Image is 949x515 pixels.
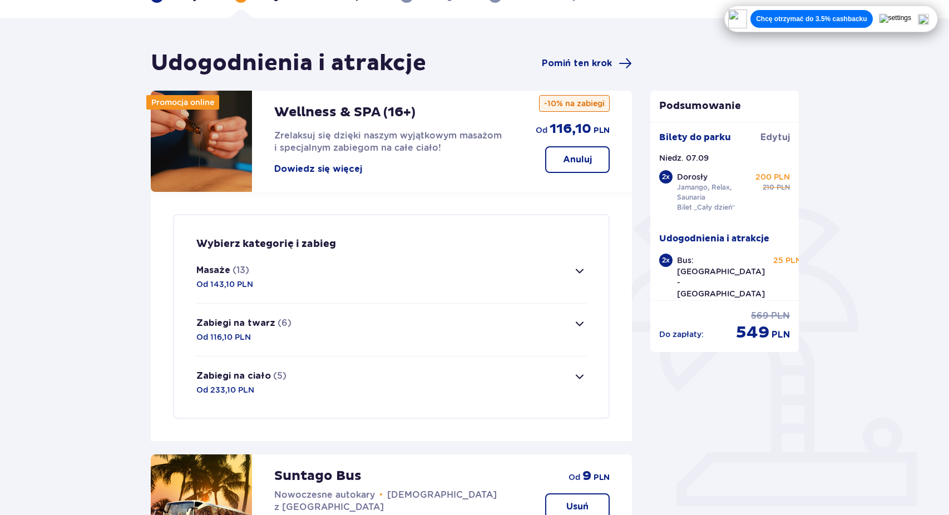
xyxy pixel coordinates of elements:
p: 25 PLN [773,255,802,266]
p: 569 [751,310,769,322]
span: • [379,489,383,501]
p: Od 116,10 PLN [196,331,251,343]
p: Podsumowanie [650,100,799,113]
span: Zrelaksuj się dzięki naszym wyjątkowym masażom i specjalnym zabiegom na całe ciało! [274,130,502,153]
div: 2 x [659,254,673,267]
p: Bilet „Cały dzień” [677,202,735,212]
p: Masaże [196,264,230,276]
span: Nowoczesne autokary [274,489,375,500]
p: od [536,125,547,136]
span: Pomiń ten krok [542,57,612,70]
p: Niedz. 07.09 [659,152,709,164]
p: Suntago Bus [274,468,362,484]
p: Wybierz kategorię i zabieg [196,237,336,251]
p: 200 PLN [755,171,790,182]
p: PLN [594,472,610,483]
p: 116,10 [550,121,591,137]
p: Do zapłaty : [659,329,704,340]
p: PLN [777,182,790,192]
a: Pomiń ten krok [542,57,632,70]
p: Zabiegi na ciało [196,370,271,382]
p: Bus: [GEOGRAPHIC_DATA] - [GEOGRAPHIC_DATA] [677,255,765,299]
p: PLN [594,125,610,136]
button: Zabiegi na twarz(6)Od 116,10 PLN [196,304,586,356]
img: attraction [151,91,252,192]
p: Zabiegi na twarz [196,317,275,329]
p: Wellness & SPA (16+) [274,104,416,121]
p: 549 [736,322,769,343]
button: Masaże(13)Od 143,10 PLN [196,251,586,303]
p: PLN [772,329,790,341]
p: Bilety do parku [659,131,731,143]
p: Usuń [566,501,589,513]
p: (13) [233,264,249,276]
p: od [569,472,580,483]
p: -10% na zabiegi [539,95,610,112]
button: Dowiedz się więcej [274,163,362,175]
p: Anuluj [563,153,592,166]
p: Udogodnienia i atrakcje [659,232,769,245]
p: Od 143,10 PLN [196,279,253,290]
h1: Udogodnienia i atrakcje [151,49,426,77]
p: Niedz. [DATE] 18:15 [677,299,742,309]
p: (6) [278,317,291,329]
button: Zabiegi na ciało(5)Od 233,10 PLN [196,356,586,409]
p: Dorosły [677,171,708,182]
p: (5) [273,370,286,382]
p: 9 [582,468,591,484]
a: Edytuj [760,131,790,143]
p: PLN [771,310,790,322]
button: Anuluj [545,146,610,173]
div: Promocja online [146,95,219,110]
div: 2 x [659,170,673,184]
p: Od 233,10 PLN [196,384,254,395]
p: 210 [763,182,774,192]
p: Jamango, Relax, Saunaria [677,182,754,202]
